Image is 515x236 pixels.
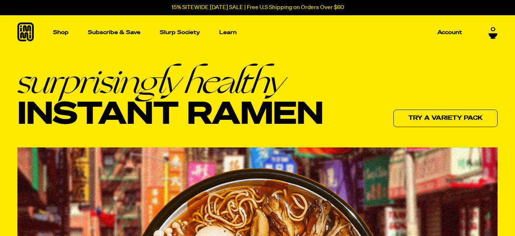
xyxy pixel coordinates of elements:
[160,30,200,35] p: Slurp Society
[50,15,71,50] a: Shop
[489,27,498,39] a: 0
[437,30,462,35] p: Account
[157,27,203,38] a: Slurp Society
[491,27,495,33] span: 0
[171,4,344,11] p: 15% SITEWIDE [DATE] SALE | Free U.S Shipping on Orders Over $60
[50,15,465,50] nav: Main navigation
[393,110,498,127] a: Try a variety pack
[216,15,240,50] a: Learn
[219,30,237,35] p: Learn
[88,30,140,35] p: Subscribe & Save
[53,30,69,35] p: Shop
[17,64,323,98] em: surprisingly healthy
[17,64,323,132] h1: Instant Ramen
[85,27,143,38] a: Subscribe & Save
[434,27,465,38] a: Account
